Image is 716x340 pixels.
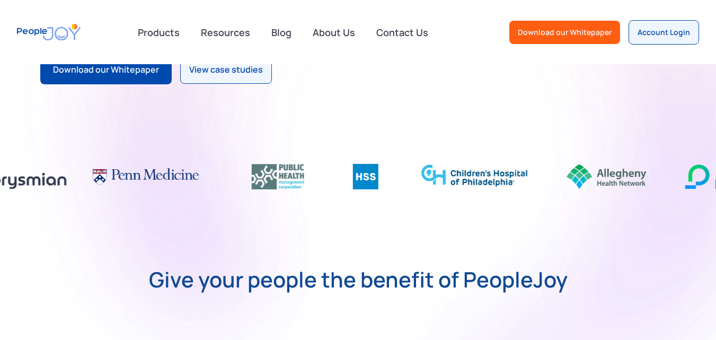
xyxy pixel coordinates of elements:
div: View case studies [189,63,263,77]
a: About Us [306,21,361,44]
a: Contact Us [370,21,435,44]
div: Download our Whitepaper [53,63,159,77]
a: View case studies [180,56,272,84]
a: Blog [265,21,298,44]
div: Products [131,22,186,43]
strong: Give your people the benefit of PeopleJoy [149,269,568,290]
a: home [17,17,81,47]
a: Download our Whitepaper [40,56,172,84]
a: Account Login [629,20,699,45]
a: Resources [195,21,257,44]
div: Download our Whitepaper [518,27,612,38]
div: Account Login [638,27,690,38]
a: Download our Whitepaper [509,21,620,44]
